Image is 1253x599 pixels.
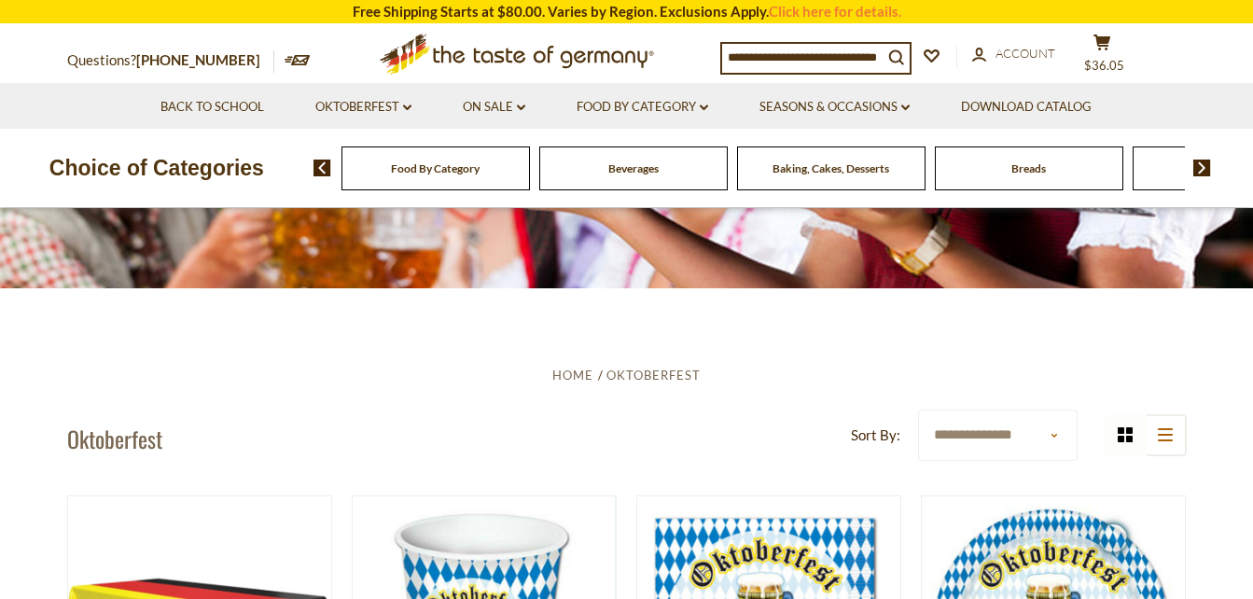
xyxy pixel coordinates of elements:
a: Download Catalog [961,97,1092,118]
h1: Oktoberfest [67,425,162,453]
a: Back to School [160,97,264,118]
img: next arrow [1193,160,1211,176]
a: Click here for details. [769,3,901,20]
a: Beverages [608,161,659,175]
a: [PHONE_NUMBER] [136,51,260,68]
a: Baking, Cakes, Desserts [773,161,889,175]
a: Oktoberfest [606,368,701,383]
a: On Sale [463,97,525,118]
span: $36.05 [1084,58,1124,73]
span: Account [995,46,1055,61]
a: Food By Category [391,161,480,175]
a: Breads [1011,161,1046,175]
button: $36.05 [1075,34,1131,80]
a: Account [972,44,1055,64]
img: previous arrow [313,160,331,176]
p: Questions? [67,49,274,73]
label: Sort By: [851,424,900,447]
a: Home [552,368,593,383]
a: Oktoberfest [315,97,411,118]
a: Seasons & Occasions [759,97,910,118]
a: Food By Category [577,97,708,118]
